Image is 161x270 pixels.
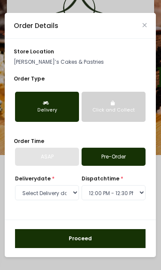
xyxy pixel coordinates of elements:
[15,92,79,122] button: Delivery
[82,175,119,182] span: dispatch time
[15,175,51,182] span: Delivery date
[143,23,147,28] button: Close
[14,58,147,66] p: [PERSON_NAME]’s Cakes & Pastries
[14,21,58,31] div: Order Details
[82,148,146,166] a: Pre-Order
[14,137,44,145] span: Order Time
[82,92,146,122] button: Click and Collect
[87,107,140,114] div: Click and Collect
[14,48,54,55] span: store location
[14,75,45,82] span: Order Type
[21,107,73,114] div: Delivery
[15,229,146,248] button: Proceed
